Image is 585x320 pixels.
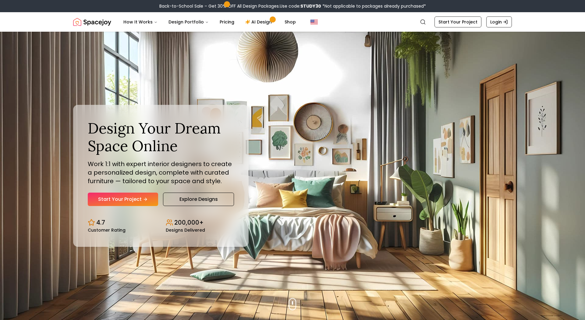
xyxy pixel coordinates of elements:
nav: Global [73,12,512,32]
p: 200,000+ [174,218,204,227]
small: Customer Rating [88,228,126,232]
nav: Main [119,16,301,28]
span: *Not applicable to packages already purchased* [321,3,426,9]
a: Pricing [215,16,239,28]
small: Designs Delivered [166,228,205,232]
img: Spacejoy Logo [73,16,111,28]
a: Shop [280,16,301,28]
a: Start Your Project [434,16,481,27]
a: Login [486,16,512,27]
b: STUDY30 [300,3,321,9]
div: Design stats [88,213,234,232]
button: How It Works [119,16,162,28]
div: Back-to-School Sale – Get 30% OFF All Design Packages. [159,3,426,9]
img: United States [310,18,318,26]
h1: Design Your Dream Space Online [88,119,234,155]
p: Work 1:1 with expert interior designers to create a personalized design, complete with curated fu... [88,160,234,185]
p: 4.7 [96,218,105,227]
a: Spacejoy [73,16,111,28]
span: Use code: [280,3,321,9]
a: AI Design [240,16,278,28]
a: Explore Designs [163,193,234,206]
button: Design Portfolio [164,16,214,28]
a: Start Your Project [88,193,158,206]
